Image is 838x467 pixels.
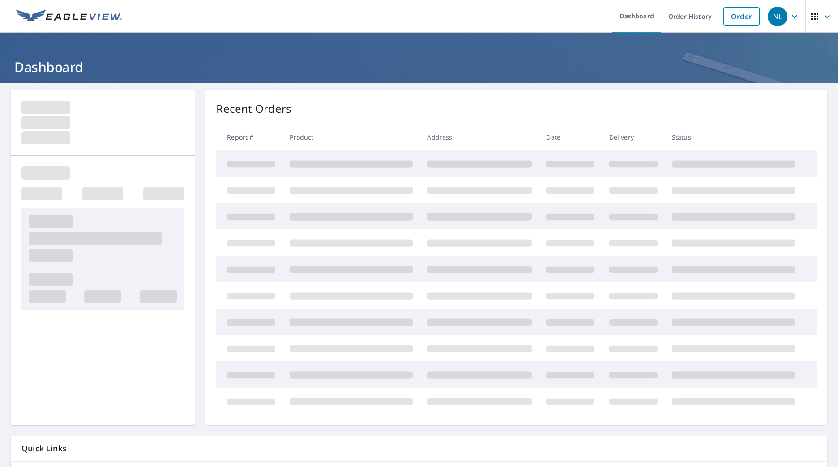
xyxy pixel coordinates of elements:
th: Status [665,124,802,150]
th: Report # [216,124,282,150]
div: NL [768,7,787,26]
p: Recent Orders [216,101,291,117]
a: Order [723,7,760,26]
th: Delivery [602,124,665,150]
h1: Dashboard [11,58,827,76]
img: EV Logo [16,10,122,23]
p: Quick Links [21,443,817,454]
th: Product [282,124,420,150]
th: Address [420,124,539,150]
th: Date [539,124,602,150]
